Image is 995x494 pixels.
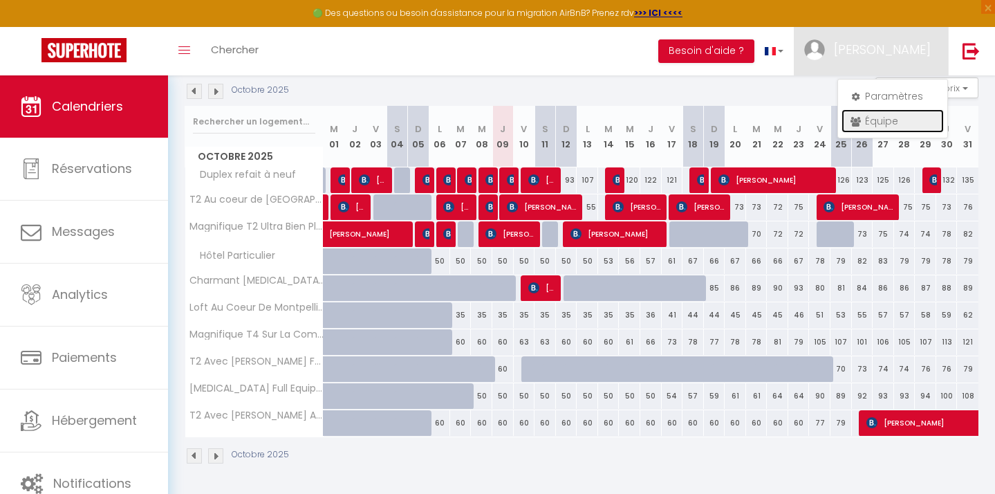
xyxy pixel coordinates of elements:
div: 72 [767,221,788,247]
span: [PERSON_NAME] [485,194,492,220]
div: 54 [662,383,683,409]
div: 61 [619,329,640,355]
div: 79 [957,356,978,382]
th: 08 [471,106,492,167]
span: [PERSON_NAME] [824,194,895,220]
abbr: J [500,122,505,136]
th: 06 [429,106,450,167]
div: 50 [471,383,492,409]
div: 50 [534,383,556,409]
div: 44 [682,302,704,328]
abbr: L [733,122,737,136]
th: 09 [492,106,514,167]
span: [PERSON_NAME] [359,167,387,193]
div: 60 [492,356,514,382]
abbr: M [626,122,634,136]
abbr: J [352,122,357,136]
div: 93 [894,383,915,409]
th: 25 [830,106,852,167]
span: [PERSON_NAME] [422,221,429,247]
span: Magnifique T4 Sur La Comédie [187,329,326,340]
div: 66 [746,248,768,274]
span: [MEDICAL_DATA] Full Equipé Sur La Comédie [187,383,326,394]
div: 35 [514,302,535,328]
div: 66 [767,248,788,274]
div: 50 [534,248,556,274]
th: 24 [809,106,830,167]
a: ... [PERSON_NAME] [794,27,948,75]
div: 60 [534,410,556,436]
div: 79 [788,329,810,355]
span: [PERSON_NAME] [613,167,620,193]
span: Charmant [MEDICAL_DATA] En [GEOGRAPHIC_DATA] [187,275,326,286]
div: 50 [577,248,598,274]
div: 35 [471,302,492,328]
div: 50 [514,383,535,409]
div: 86 [873,275,894,301]
span: Analytics [52,286,108,303]
div: 60 [429,410,450,436]
th: 19 [704,106,725,167]
strong: >>> ICI <<<< [634,7,682,19]
abbr: M [752,122,761,136]
div: 73 [852,356,873,382]
div: 53 [598,248,620,274]
div: 107 [915,329,936,355]
div: 93 [873,383,894,409]
div: 60 [598,329,620,355]
div: 74 [894,356,915,382]
div: 35 [534,302,556,328]
div: 126 [830,167,852,193]
div: 67 [725,248,746,274]
div: 89 [830,383,852,409]
div: 60 [640,410,662,436]
div: 60 [662,410,683,436]
span: T2 Avec [PERSON_NAME] Au Coeur de [GEOGRAPHIC_DATA] [187,410,326,421]
div: 45 [725,302,746,328]
div: 50 [492,248,514,274]
abbr: J [796,122,801,136]
a: [PERSON_NAME] [324,221,345,248]
span: Messages [52,223,115,240]
th: 14 [598,106,620,167]
div: 78 [809,248,830,274]
div: 50 [577,383,598,409]
span: [PERSON_NAME] [422,167,429,193]
div: 50 [492,383,514,409]
img: ... [804,39,825,60]
div: 72 [767,194,788,220]
div: 93 [788,275,810,301]
div: 50 [556,383,577,409]
abbr: D [563,122,570,136]
div: 76 [957,194,978,220]
div: 60 [514,410,535,436]
span: [PERSON_NAME] [718,167,833,193]
button: Gestion des prix [875,77,978,98]
span: [PERSON_NAME] [507,167,514,193]
span: Paiements [52,349,117,366]
div: 50 [598,383,620,409]
th: 18 [682,106,704,167]
span: [PERSON_NAME] [697,167,704,193]
span: [PERSON_NAME] [465,167,472,193]
div: 60 [704,410,725,436]
span: Octobre 2025 [185,147,323,167]
abbr: V [817,122,823,136]
div: 60 [492,329,514,355]
div: 50 [514,248,535,274]
div: 60 [471,329,492,355]
div: 94 [915,383,936,409]
span: T2 Avec [PERSON_NAME] Face A l'Arc de Triomphe [187,356,326,367]
div: 35 [556,302,577,328]
span: [PERSON_NAME] [528,167,557,193]
div: 35 [598,302,620,328]
div: 101 [852,329,873,355]
span: [PERSON_NAME] [338,167,345,193]
div: 125 [873,167,894,193]
div: 46 [788,302,810,328]
abbr: V [521,122,527,136]
div: 56 [619,248,640,274]
div: 126 [894,167,915,193]
span: [PERSON_NAME] [338,194,366,220]
span: [PERSON_NAME] [443,194,472,220]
